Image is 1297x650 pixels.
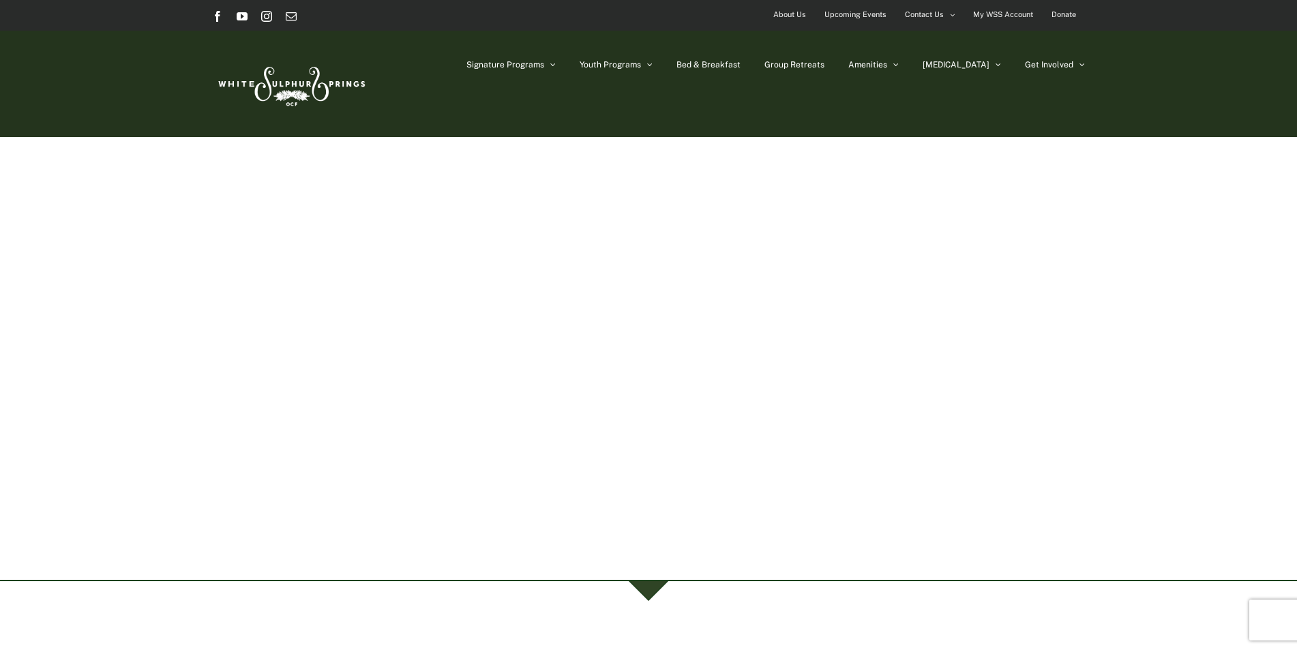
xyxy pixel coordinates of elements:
span: Contact Us [905,5,944,25]
span: Amenities [848,61,887,69]
span: Bed & Breakfast [676,61,741,69]
span: Signature Programs [466,61,544,69]
a: Youth Programs [580,31,653,99]
a: Bed & Breakfast [676,31,741,99]
span: Donate [1052,5,1076,25]
span: Upcoming Events [824,5,886,25]
a: Get Involved [1025,31,1085,99]
span: [MEDICAL_DATA] [923,61,989,69]
a: YouTube [237,11,248,22]
span: Get Involved [1025,61,1073,69]
a: Email [286,11,297,22]
a: Amenities [848,31,899,99]
a: Instagram [261,11,272,22]
span: My WSS Account [973,5,1033,25]
a: [MEDICAL_DATA] [923,31,1001,99]
a: Group Retreats [764,31,824,99]
nav: Main Menu [466,31,1085,99]
span: Group Retreats [764,61,824,69]
span: About Us [773,5,806,25]
img: White Sulphur Springs Logo [212,52,369,116]
a: Facebook [212,11,223,22]
span: Youth Programs [580,61,641,69]
a: Signature Programs [466,31,556,99]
